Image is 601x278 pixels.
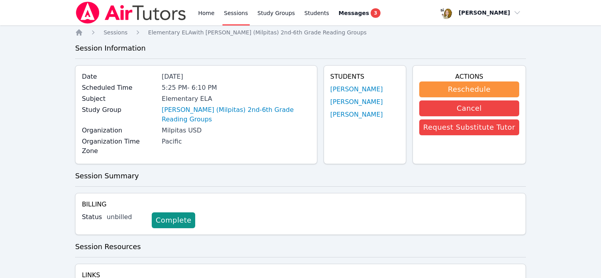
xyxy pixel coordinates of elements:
h3: Session Resources [75,241,526,252]
button: Reschedule [419,81,519,97]
h4: Billing [82,200,519,209]
label: Subject [82,94,157,104]
h3: Session Summary [75,170,526,182]
button: Cancel [419,100,519,116]
span: Messages [339,9,369,17]
label: Organization [82,126,157,135]
a: Sessions [104,28,128,36]
label: Study Group [82,105,157,115]
label: Status [82,212,102,222]
div: [DATE] [162,72,310,81]
span: 3 [371,8,380,18]
span: Sessions [104,29,128,36]
label: Organization Time Zone [82,137,157,156]
button: Request Substitute Tutor [419,119,519,135]
div: 5:25 PM - 6:10 PM [162,83,310,93]
img: Air Tutors [75,2,187,24]
h3: Session Information [75,43,526,54]
a: Complete [152,212,195,228]
a: [PERSON_NAME] (Milpitas) 2nd-6th Grade Reading Groups [162,105,310,124]
h4: Students [330,72,399,81]
div: Milpitas USD [162,126,310,135]
span: Elementary ELA with [PERSON_NAME] (Milpitas) 2nd-6th Grade Reading Groups [148,29,367,36]
nav: Breadcrumb [75,28,526,36]
label: Date [82,72,157,81]
a: [PERSON_NAME] [330,85,383,94]
div: Elementary ELA [162,94,310,104]
a: [PERSON_NAME] [330,97,383,107]
div: unbilled [107,212,145,222]
label: Scheduled Time [82,83,157,93]
a: [PERSON_NAME] [330,110,383,119]
div: Pacific [162,137,310,146]
h4: Actions [419,72,519,81]
a: Elementary ELAwith [PERSON_NAME] (Milpitas) 2nd-6th Grade Reading Groups [148,28,367,36]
